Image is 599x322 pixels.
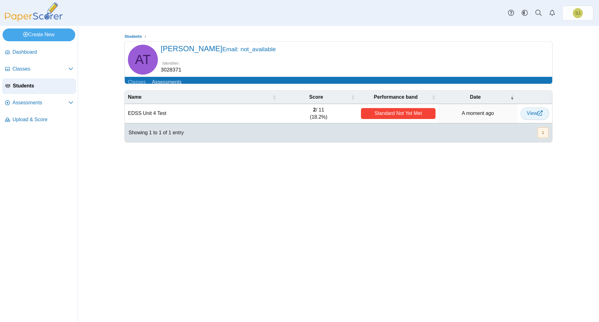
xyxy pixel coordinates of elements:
[222,46,276,52] small: Email: not_available
[442,94,509,101] span: Date
[2,79,76,94] a: Students
[2,28,75,41] a: Create New
[520,107,549,120] a: View
[562,6,593,21] a: Stacey Johnson
[124,34,142,39] span: Students
[527,111,543,116] span: View
[2,62,76,77] a: Classes
[279,104,358,123] td: / 11 (18.2%)
[149,77,185,88] a: Assessments
[161,60,181,66] dt: Identifier:
[135,53,151,66] span: Ammy Torres Flores
[538,127,548,138] button: 1
[125,104,279,123] td: EDSS Unit 4 Test
[432,94,436,100] span: Performance band : Activate to sort
[361,94,430,101] span: Performance band
[313,107,316,112] b: 2
[13,82,73,89] span: Students
[125,77,149,88] a: Classes
[12,99,68,106] span: Assessments
[12,49,73,56] span: Dashboard
[123,33,144,41] a: Students
[351,94,355,100] span: Score : Activate to sort
[282,94,350,101] span: Score
[161,44,276,53] span: [PERSON_NAME]
[12,66,68,72] span: Classes
[2,96,76,111] a: Assessments
[573,8,583,18] span: Stacey Johnson
[545,6,559,20] a: Alerts
[2,112,76,127] a: Upload & Score
[2,2,65,22] img: PaperScorer
[272,94,276,100] span: Name : Activate to sort
[361,108,435,119] div: Standard Not Yet Met
[575,11,580,15] span: Stacey Johnson
[128,94,271,101] span: Name
[537,127,548,138] nav: pagination
[125,123,184,142] div: Showing 1 to 1 of 1 entry
[462,111,494,116] time: Oct 8, 2025 at 4:49 PM
[2,17,65,22] a: PaperScorer
[161,66,181,74] dd: 3028371
[2,45,76,60] a: Dashboard
[12,116,73,123] span: Upload & Score
[510,94,514,100] span: Date : Activate to invert sorting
